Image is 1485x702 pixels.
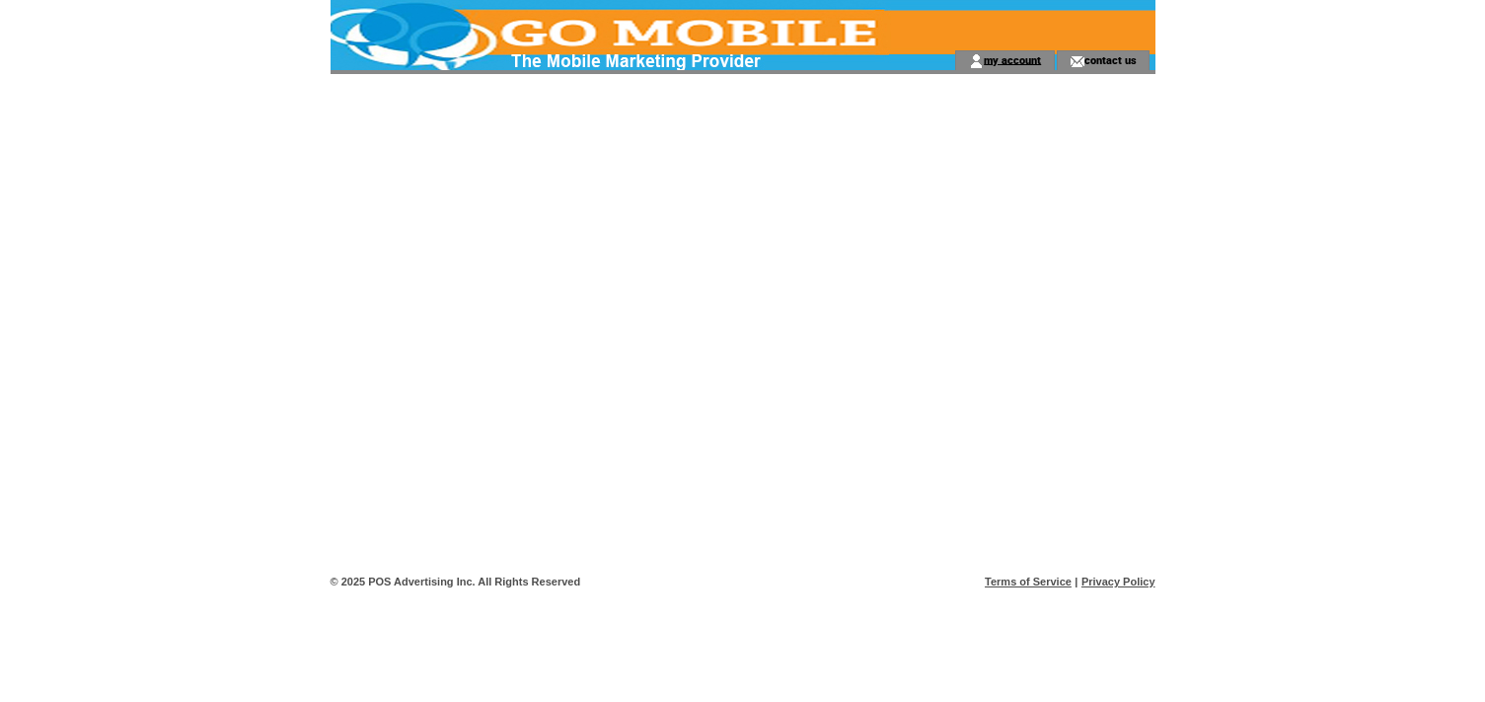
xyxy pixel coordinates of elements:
span: | [1075,576,1077,587]
a: contact us [1084,53,1137,66]
a: my account [984,53,1041,66]
span: © 2025 POS Advertising Inc. All Rights Reserved [331,576,581,587]
a: Privacy Policy [1081,576,1155,587]
img: account_icon.gif;jsessionid=69A311356B8B33E5D697D089586DA0B4 [969,53,984,69]
a: Terms of Service [985,576,1072,587]
img: contact_us_icon.gif;jsessionid=69A311356B8B33E5D697D089586DA0B4 [1070,53,1084,69]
